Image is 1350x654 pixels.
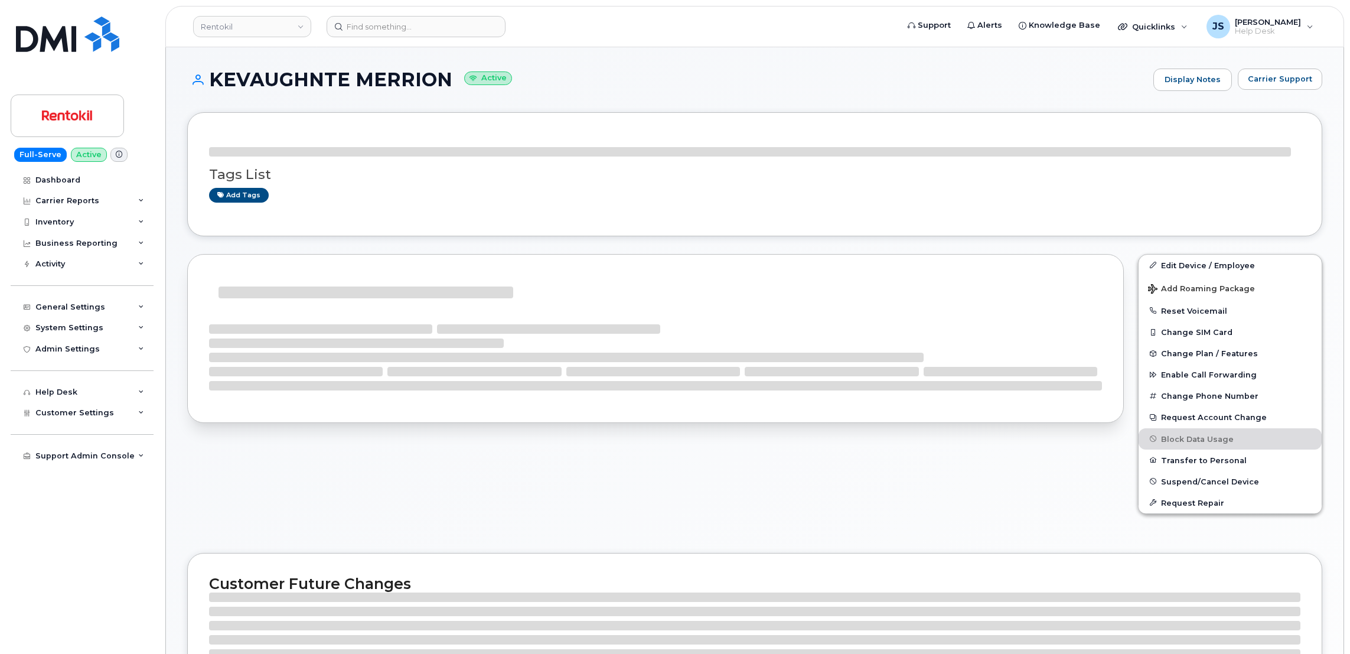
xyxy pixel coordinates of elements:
span: Change Plan / Features [1161,349,1258,358]
button: Change SIM Card [1139,321,1322,343]
button: Change Phone Number [1139,385,1322,406]
h3: Tags List [209,167,1300,182]
button: Carrier Support [1238,69,1322,90]
button: Suspend/Cancel Device [1139,471,1322,492]
button: Reset Voicemail [1139,300,1322,321]
button: Request Repair [1139,492,1322,513]
a: Add tags [209,188,269,203]
button: Transfer to Personal [1139,450,1322,471]
button: Change Plan / Features [1139,343,1322,364]
a: Display Notes [1153,69,1232,91]
a: Edit Device / Employee [1139,255,1322,276]
small: Active [464,71,512,85]
span: Enable Call Forwarding [1161,370,1257,379]
span: Suspend/Cancel Device [1161,477,1259,486]
h1: KEVAUGHNTE MERRION [187,69,1147,90]
span: Add Roaming Package [1148,284,1255,295]
button: Add Roaming Package [1139,276,1322,300]
button: Enable Call Forwarding [1139,364,1322,385]
span: Carrier Support [1248,73,1312,84]
button: Block Data Usage [1139,428,1322,450]
h2: Customer Future Changes [209,575,1300,593]
button: Request Account Change [1139,406,1322,428]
